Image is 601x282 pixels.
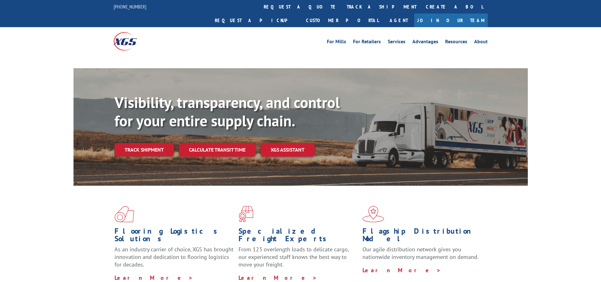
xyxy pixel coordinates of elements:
[362,206,384,222] img: xgs-icon-flagship-distribution-model-red
[210,14,301,27] a: Request a pickup
[388,39,405,46] a: Services
[362,246,479,261] span: Our agile distribution network gives you nationwide inventory management on demand.
[301,14,383,27] a: Customer Portal
[474,39,488,46] a: About
[445,39,467,46] a: Resources
[383,14,414,27] a: Agent
[115,274,193,281] a: Learn More >
[362,227,482,246] h1: Flagship Distribution Model
[239,227,358,246] h1: Specialized Freight Experts
[115,246,233,268] span: As an industry carrier of choice, XGS has brought innovation and dedication to flooring logistics...
[362,267,441,274] a: Learn More >
[261,143,315,157] a: XGS ASSISTANT
[239,206,253,222] img: xgs-icon-focused-on-flooring-red
[179,143,256,157] a: Calculate transit time
[412,39,438,46] a: Advantages
[115,206,134,222] img: xgs-icon-total-supply-chain-intelligence-red
[115,93,340,130] b: Visibility, transparency, and control for your entire supply chain.
[239,246,358,274] p: From 123 overlength loads to delicate cargo, our experienced staff knows the best way to move you...
[414,14,488,27] a: Join Our Team
[239,274,317,281] a: Learn More >
[115,227,234,246] h1: Flooring Logistics Solutions
[327,39,346,46] a: For Mills
[114,3,146,10] a: [PHONE_NUMBER]
[115,143,174,156] a: Track shipment
[353,39,381,46] a: For Retailers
